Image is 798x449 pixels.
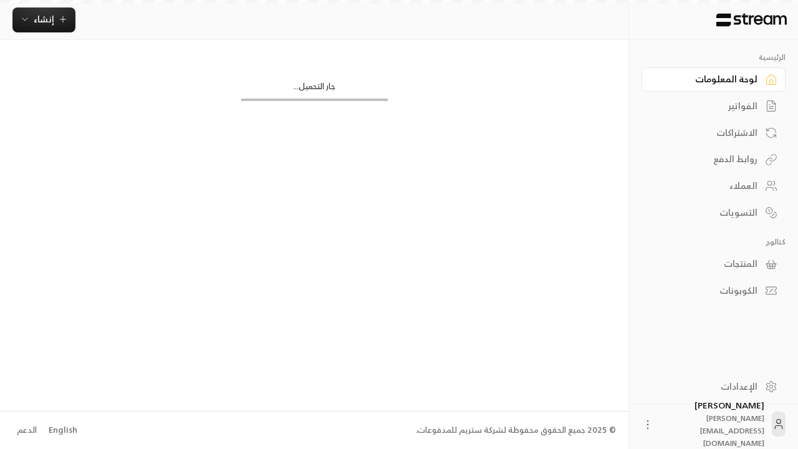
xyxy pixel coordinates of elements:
a: الفواتير [642,94,786,118]
div: © 2025 جميع الحقوق محفوظة لشركة ستريم للمدفوعات. [416,424,616,437]
a: التسويات [642,200,786,224]
p: الرئيسية [642,52,786,62]
div: المنتجات [657,258,757,270]
button: إنشاء [12,7,75,32]
div: [PERSON_NAME] [661,399,764,449]
a: الاشتراكات [642,120,786,145]
a: لوحة المعلومات [642,67,786,92]
a: روابط الدفع [642,147,786,171]
a: الإعدادات [642,374,786,398]
div: العملاء [657,180,757,192]
div: روابط الدفع [657,153,757,165]
p: كتالوج [642,237,786,247]
img: Logo [715,13,788,27]
div: لوحة المعلومات [657,73,757,85]
a: المنتجات [642,252,786,276]
div: English [49,424,77,437]
span: إنشاء [34,11,54,27]
div: الاشتراكات [657,127,757,139]
div: الإعدادات [657,380,757,393]
div: الفواتير [657,100,757,112]
a: الدعم [12,419,41,442]
div: جار التحميل... [241,80,388,99]
div: التسويات [657,206,757,219]
div: الكوبونات [657,284,757,297]
a: الكوبونات [642,279,786,303]
a: العملاء [642,174,786,198]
